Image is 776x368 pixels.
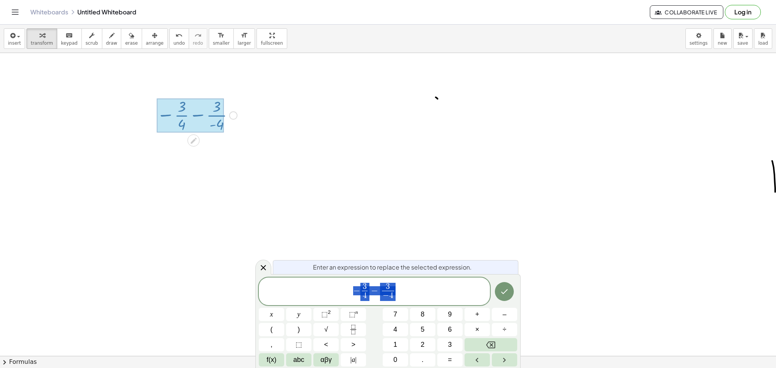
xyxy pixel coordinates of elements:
[383,308,408,321] button: 7
[313,263,472,272] span: Enter an expression to replace the selected expression.
[492,308,517,321] button: Minus
[313,308,339,321] button: Squared
[57,28,82,49] button: keyboardkeypad
[437,353,463,366] button: Equals
[142,28,168,49] button: arrange
[410,353,435,366] button: .
[106,41,117,46] span: draw
[66,31,73,40] i: keyboard
[121,28,142,49] button: erase
[8,41,21,46] span: insert
[421,309,424,320] span: 8
[737,41,748,46] span: save
[286,353,311,366] button: Alphabet
[328,309,331,315] sup: 2
[324,340,328,350] span: <
[448,340,452,350] span: 3
[410,323,435,336] button: 5
[448,355,452,365] span: =
[363,282,367,291] span: 3
[393,340,397,350] span: 1
[321,310,328,318] span: ⬚
[193,41,203,46] span: redo
[389,292,393,300] span: 4
[369,286,380,295] span: −
[271,324,273,335] span: (
[350,356,352,363] span: |
[437,308,463,321] button: 9
[341,323,366,336] button: Fraction
[27,28,57,49] button: transform
[259,323,284,336] button: (
[213,41,230,46] span: smaller
[656,9,717,16] span: Collaborate Live
[733,28,753,49] button: save
[30,8,68,16] a: Whiteboards
[355,309,358,315] sup: n
[313,353,339,366] button: Greek alphabet
[465,338,517,351] button: Backspace
[495,282,514,301] button: Done
[298,324,300,335] span: )
[125,41,138,46] span: erase
[350,355,357,365] span: a
[713,28,732,49] button: new
[383,292,389,300] span: −
[217,31,225,40] i: format_size
[448,309,452,320] span: 9
[238,41,251,46] span: larger
[241,31,248,40] i: format_size
[146,41,164,46] span: arrange
[363,292,367,300] span: 4
[324,324,328,335] span: √
[341,308,366,321] button: Superscript
[503,324,507,335] span: ÷
[261,41,283,46] span: fullscreen
[492,323,517,336] button: Divide
[475,324,479,335] span: ×
[393,355,397,365] span: 0
[286,308,311,321] button: y
[725,5,761,19] button: Log in
[393,324,397,335] span: 4
[61,41,78,46] span: keypad
[351,340,355,350] span: >
[410,338,435,351] button: 2
[297,309,300,320] span: y
[341,338,366,351] button: Greater than
[270,309,273,320] span: x
[233,28,255,49] button: format_sizelarger
[421,340,424,350] span: 2
[189,28,207,49] button: redoredo
[341,353,366,366] button: Absolute value
[393,309,397,320] span: 7
[286,323,311,336] button: )
[502,309,506,320] span: –
[286,338,311,351] button: Placeholder
[259,308,284,321] button: x
[492,353,517,366] button: Right arrow
[422,355,424,365] span: .
[86,41,98,46] span: scrub
[465,308,490,321] button: Plus
[355,356,357,363] span: |
[296,340,302,350] span: ⬚
[421,324,424,335] span: 5
[475,309,479,320] span: +
[758,41,768,46] span: load
[9,6,21,18] button: Toggle navigation
[410,308,435,321] button: 8
[194,31,202,40] i: redo
[4,28,25,49] button: insert
[267,355,277,365] span: f(x)
[102,28,122,49] button: draw
[718,41,727,46] span: new
[685,28,712,49] button: settings
[383,338,408,351] button: 1
[321,355,332,365] span: αβγ
[31,41,53,46] span: transform
[754,28,772,49] button: load
[209,28,234,49] button: format_sizesmaller
[386,282,390,291] span: 3
[383,353,408,366] button: 0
